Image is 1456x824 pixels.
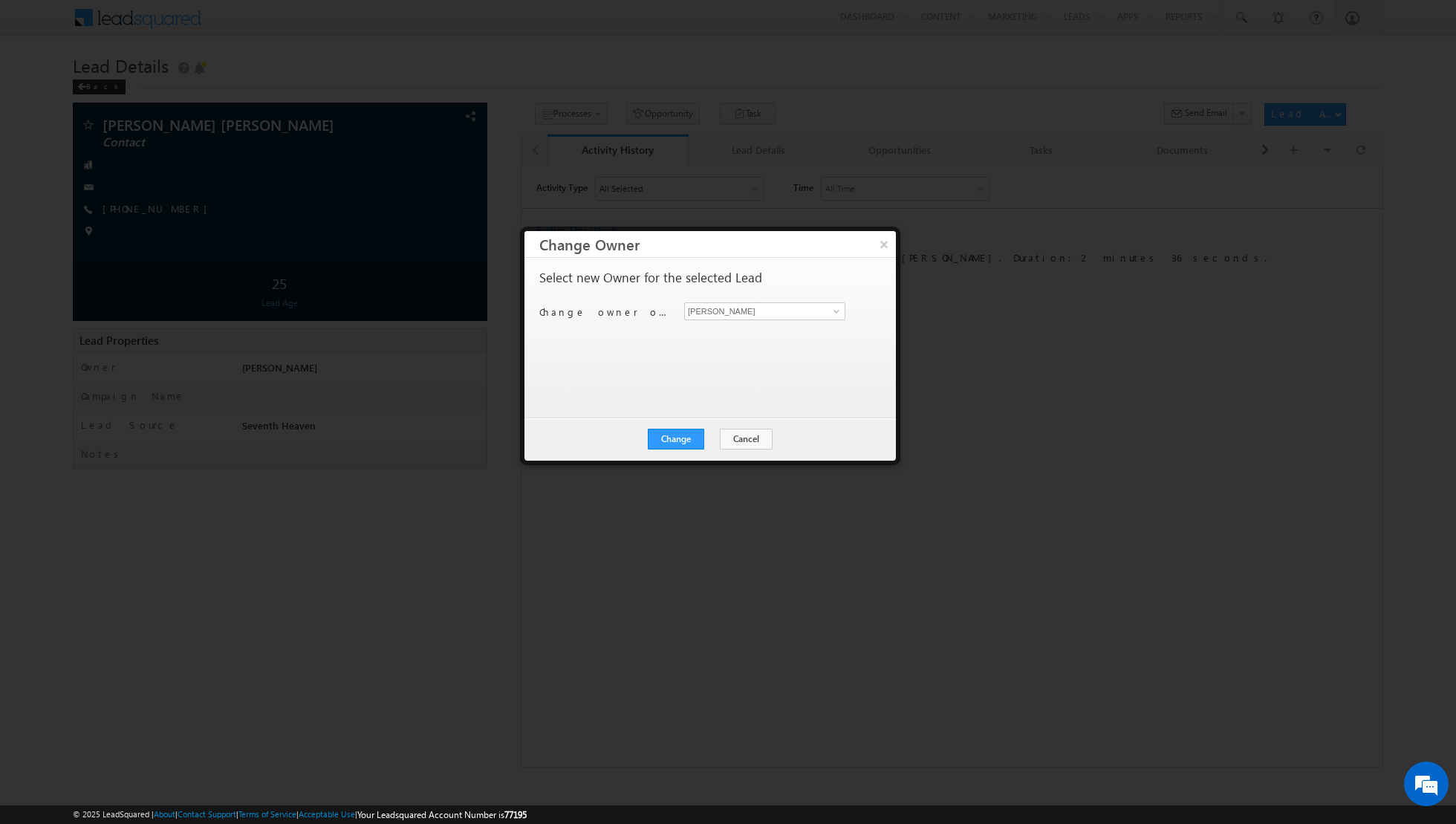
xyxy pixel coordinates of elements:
[539,231,896,257] h3: Change Owner
[299,809,355,819] a: Acceptable Use
[872,231,896,257] button: ×
[825,304,844,319] a: Show All Items
[304,16,334,30] div: All Time
[684,302,845,320] input: Type to Search
[178,809,236,819] a: Contact Support
[720,429,773,450] button: Cancel
[272,11,292,33] span: Time
[504,809,527,820] span: 77195
[46,85,79,99] span: [DATE]
[539,271,762,285] p: Select new Owner for the selected Lead
[96,85,745,98] span: Was called by [PERSON_NAME]. Duration:2 minutes 36 seconds.
[74,12,241,34] div: All Selected
[648,429,704,450] button: Change
[78,16,121,30] div: All Selected
[73,808,527,822] span: © 2025 LeadSquared | | | | |
[357,809,527,820] span: Your Leadsquared Account Number is
[238,809,296,819] a: Terms of Service
[96,85,225,98] span: Outbound Call
[539,305,673,319] p: Change owner of 1 lead to
[15,11,66,33] span: Activity Type
[46,103,91,116] span: 01:39 PM
[15,58,95,71] div: Earlier This Week
[154,809,175,819] a: About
